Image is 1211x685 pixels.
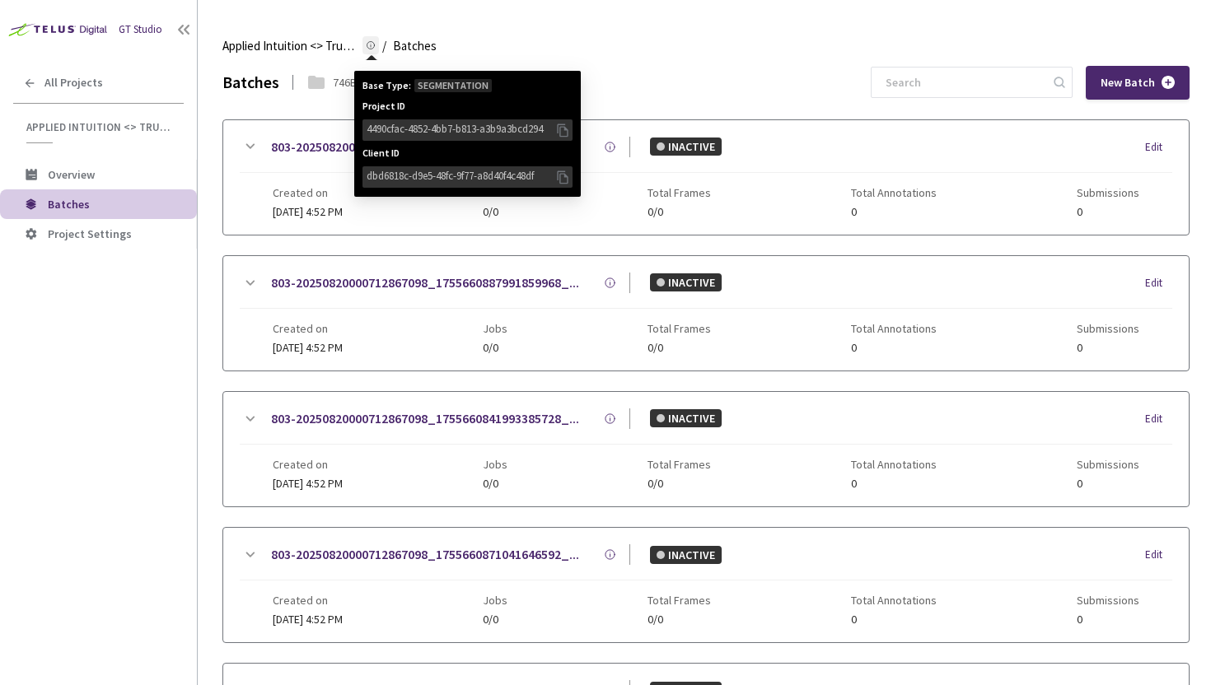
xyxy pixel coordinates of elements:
span: [DATE] 4:52 PM [273,340,343,355]
span: 0/0 [648,613,711,626]
div: INACTIVE [650,273,722,291]
input: Search [876,68,1051,97]
span: New Batch [1101,76,1155,90]
span: 0/0 [483,342,507,354]
div: Edit [1145,275,1172,291]
div: 803-20250820000712867098_1755660841993385728_...INACTIVEEditCreated on[DATE] 4:52 PMJobs0/0Total ... [223,392,1189,506]
span: Batches [393,36,437,56]
span: Submissions [1077,322,1139,335]
span: 0/0 [648,206,711,218]
div: Edit [1145,411,1172,427]
span: 0 [851,206,937,218]
div: 803-20250820000712867098_1755660887991859968_...INACTIVEEditCreated on[DATE] 4:52 PMJobs0/0Total ... [223,256,1189,370]
span: Submissions [1077,186,1139,199]
span: 0/0 [483,478,507,490]
span: 0/0 [483,206,507,218]
div: 4490cfac-4852-4bb7-b813-a3b9a3bcd294 [367,121,554,137]
span: [DATE] 4:52 PM [273,612,343,627]
span: 0/0 [483,613,507,626]
div: Edit [1145,139,1172,156]
span: Total Frames [648,458,711,471]
span: Submissions [1077,458,1139,471]
span: Created on [273,186,343,199]
span: 0 [1077,342,1139,354]
div: 803-20250820000712867098_1755660871041646592_...INACTIVEEditCreated on[DATE] 4:52 PMJobs0/0Total ... [223,528,1189,642]
span: [DATE] 4:52 PM [273,204,343,219]
span: Total Annotations [851,186,937,199]
div: dbd6818c-d9e5-48fc-9f77-a8d40f4c48df [367,168,554,184]
span: Total Frames [648,186,711,199]
span: Jobs [483,322,507,335]
span: 0/0 [648,342,711,354]
span: All Projects [44,76,103,90]
span: 0/0 [648,478,711,490]
a: 803-20250820000712867098_1755660887991859968_... [271,273,579,293]
div: GT Studio [119,22,162,38]
a: 803-20250820000712867098_1755660841993385728_... [271,408,579,429]
span: Total Frames [648,594,711,607]
span: 0 [851,342,937,354]
span: Jobs [483,458,507,471]
span: [DATE] 4:52 PM [273,476,343,491]
div: Batches [222,71,279,95]
span: Applied Intuition <> Trucking Cam SemSeg (Objects/Vehicles) [222,36,356,56]
div: Edit [1145,547,1172,563]
span: Submissions [1077,594,1139,607]
div: 803-20250820000712867098_1755660830993253376_...INACTIVEEditCreated on[DATE] 4:52 PMJobs0/0Total ... [223,120,1189,235]
span: Applied Intuition <> Trucking Cam SemSeg (Objects/Vehicles) [26,120,174,134]
div: INACTIVE [650,546,722,564]
span: Total Annotations [851,322,937,335]
a: 803-20250820000712867098_1755660830993253376_... [271,137,579,157]
span: 0 [1077,613,1139,626]
div: INACTIVE [650,409,722,427]
span: Base Type: [362,78,411,94]
span: Client ID [362,146,573,161]
span: Project Settings [48,226,132,241]
span: 0 [851,478,937,490]
span: Total Annotations [851,594,937,607]
span: Created on [273,458,343,471]
span: Batches [48,197,90,212]
div: SEGMENTATION [414,79,492,92]
li: / [382,36,386,56]
span: Total Frames [648,322,711,335]
span: Created on [273,594,343,607]
span: 0 [1077,478,1139,490]
span: Project ID [362,99,573,114]
span: Overview [48,167,95,182]
span: 0 [851,613,937,626]
div: INACTIVE [650,137,722,156]
span: Jobs [483,186,507,199]
div: 746 Batches [333,74,390,91]
span: Total Annotations [851,458,937,471]
span: 0 [1077,206,1139,218]
span: Created on [273,322,343,335]
a: 803-20250820000712867098_1755660871041646592_... [271,544,579,565]
span: Jobs [483,594,507,607]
